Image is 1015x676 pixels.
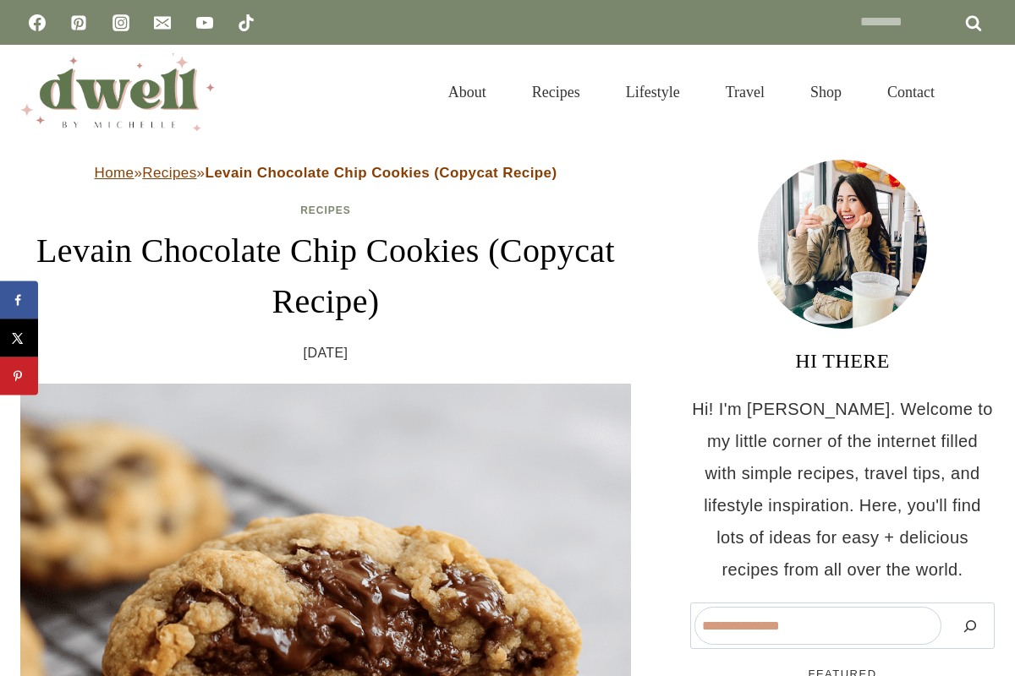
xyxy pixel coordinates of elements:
[188,6,222,40] a: YouTube
[205,165,557,181] strong: Levain Chocolate Chip Cookies (Copycat Recipe)
[20,53,215,131] img: DWELL by michelle
[20,226,631,327] h1: Levain Chocolate Chip Cookies (Copycat Recipe)
[95,165,557,181] span: » »
[787,63,864,122] a: Shop
[703,63,787,122] a: Travel
[145,6,179,40] a: Email
[62,6,96,40] a: Pinterest
[425,63,509,122] a: About
[509,63,603,122] a: Recipes
[304,341,348,366] time: [DATE]
[966,78,995,106] button: View Search Form
[95,165,134,181] a: Home
[229,6,263,40] a: TikTok
[864,63,957,122] a: Contact
[690,393,995,586] p: Hi! I'm [PERSON_NAME]. Welcome to my little corner of the internet filled with simple recipes, tr...
[603,63,703,122] a: Lifestyle
[104,6,138,40] a: Instagram
[690,346,995,376] h3: HI THERE
[142,165,196,181] a: Recipes
[300,204,351,216] a: Recipes
[950,607,990,645] button: Search
[425,63,957,122] nav: Primary Navigation
[20,6,54,40] a: Facebook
